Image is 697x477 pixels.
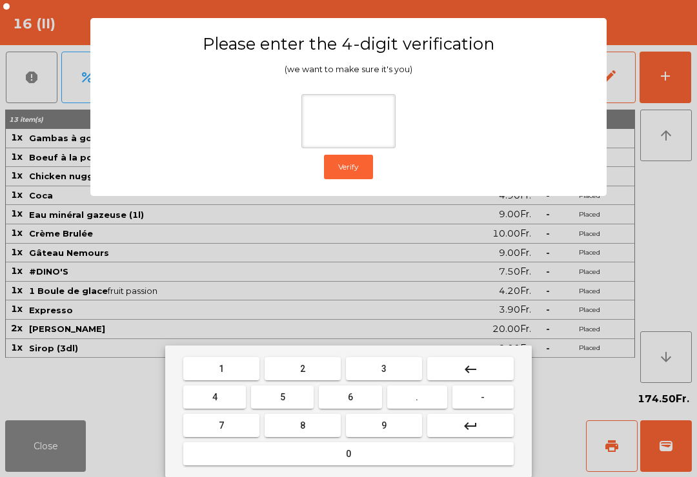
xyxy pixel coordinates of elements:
[324,155,373,179] button: Verify
[463,362,478,377] mat-icon: keyboard_backspace
[381,420,387,431] span: 9
[452,385,514,409] button: -
[265,357,341,380] button: 2
[280,392,285,402] span: 5
[346,357,422,380] button: 3
[381,364,387,374] span: 3
[416,392,418,402] span: .
[183,385,246,409] button: 4
[116,34,581,54] h3: Please enter the 4-digit verification
[219,420,224,431] span: 7
[348,392,353,402] span: 6
[346,449,351,459] span: 0
[387,385,447,409] button: .
[183,414,259,437] button: 7
[300,364,305,374] span: 2
[265,414,341,437] button: 8
[285,64,412,74] span: (we want to make sure it's you)
[251,385,314,409] button: 5
[463,418,478,434] mat-icon: keyboard_return
[219,364,224,374] span: 1
[300,420,305,431] span: 8
[481,392,485,402] span: -
[212,392,217,402] span: 4
[183,442,514,465] button: 0
[183,357,259,380] button: 1
[346,414,422,437] button: 9
[319,385,381,409] button: 6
